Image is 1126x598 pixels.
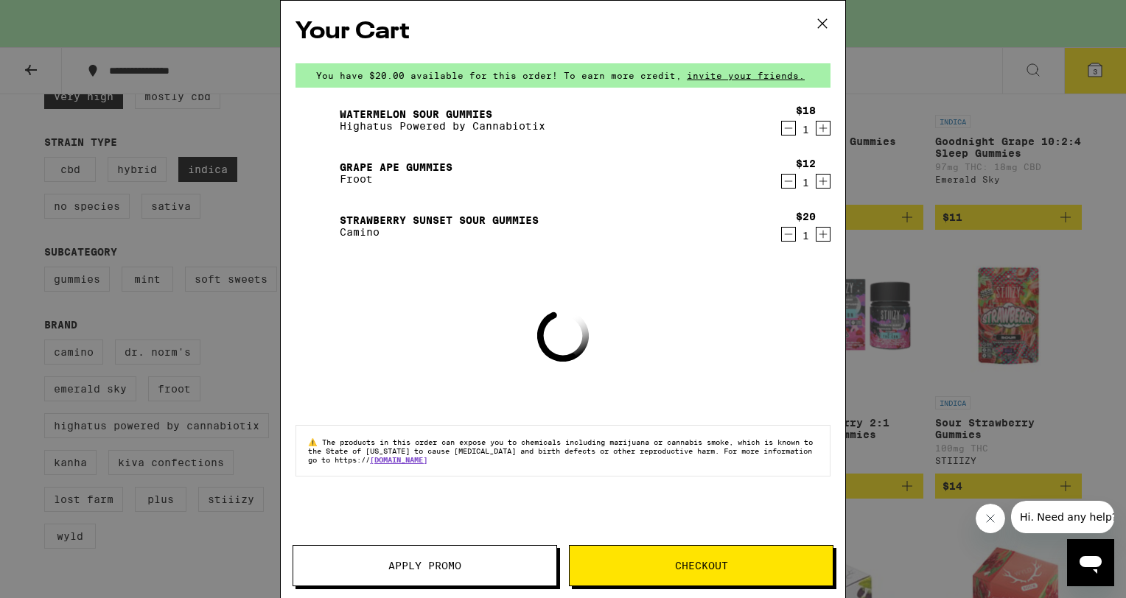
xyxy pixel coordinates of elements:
h2: Your Cart [296,15,830,49]
span: Checkout [675,560,728,571]
div: You have $20.00 available for this order! To earn more credit,invite your friends. [296,63,830,88]
div: 1 [796,177,816,189]
button: Apply Promo [293,545,557,586]
div: $20 [796,211,816,222]
iframe: Button to launch messaging window [1067,539,1114,586]
button: Checkout [569,545,833,586]
a: Grape Ape Gummies [340,161,452,173]
button: Decrement [781,174,796,189]
img: Grape Ape Gummies [296,152,337,194]
div: $12 [796,158,816,169]
span: The products in this order can expose you to chemicals including marijuana or cannabis smoke, whi... [308,437,813,464]
a: [DOMAIN_NAME] [370,455,427,464]
img: Strawberry Sunset Sour Gummies [296,205,337,247]
button: Decrement [781,227,796,242]
button: Increment [816,174,830,189]
span: You have $20.00 available for this order! To earn more credit, [316,71,682,80]
p: Froot [340,173,452,185]
img: Watermelon Sour Gummies [296,99,337,141]
p: Camino [340,226,539,238]
div: $18 [796,105,816,116]
iframe: Close message [976,504,1005,533]
span: invite your friends. [682,71,810,80]
p: Highatus Powered by Cannabiotix [340,120,545,132]
div: 1 [796,230,816,242]
div: 1 [796,124,816,136]
a: Strawberry Sunset Sour Gummies [340,214,539,226]
button: Increment [816,227,830,242]
span: ⚠️ [308,437,322,446]
button: Increment [816,121,830,136]
iframe: Message from company [1011,501,1114,533]
span: Hi. Need any help? [9,10,106,22]
span: Apply Promo [388,560,461,571]
a: Watermelon Sour Gummies [340,108,545,120]
button: Decrement [781,121,796,136]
